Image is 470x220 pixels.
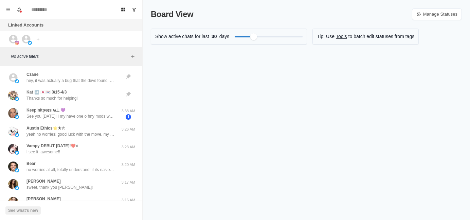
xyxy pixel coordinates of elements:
p: 3:16 AM [120,197,137,203]
button: Add filters [129,52,137,61]
button: Menu [3,4,14,15]
p: sweet, thank you [PERSON_NAME]! [26,184,93,190]
p: Vampy DEBUT [DATE]!❤️⸸ [26,143,78,149]
p: Linked Accounts [8,22,43,29]
p: Czane [26,71,38,78]
p: 3:26 AM [120,126,137,132]
img: picture [28,41,32,45]
p: No active filters [11,53,129,60]
p: Tip: Use [317,33,335,40]
p: 3:23 AM [120,144,137,150]
p: to batch edit statuses from tags [348,33,415,40]
p: yeah no worries! good luck with the move. my timezone has changed too, im in MST so might be a li... [26,131,115,137]
p: Bear [26,160,36,167]
span: 1 [126,114,131,120]
p: See you [DATE]! I my have one o fmy mods who handles my Blerps for me join us if that is ok [26,113,115,119]
img: picture [15,151,19,155]
img: picture [8,90,18,100]
p: 3:20 AM [120,162,137,168]
img: picture [15,133,19,137]
img: picture [15,79,19,83]
a: Manage Statuses [412,9,462,20]
p: no worries at all, totally understand! if its easier, i can send over some guides to help set it ... [26,167,115,173]
button: Show unread conversations [129,4,140,15]
img: picture [8,197,18,207]
img: picture [15,97,19,101]
p: [PERSON_NAME] [26,196,61,202]
img: picture [8,162,18,172]
img: picture [15,168,19,172]
button: Add account [34,35,42,43]
p: 3:17 AM [120,180,137,185]
div: Filter by activity days [250,33,257,40]
a: Tools [336,33,347,40]
button: Notifications [14,4,24,15]
img: picture [15,115,19,119]
p: Board View [151,8,193,20]
p: 3:38 AM [120,108,137,114]
p: hey, it was actually a bug that the devs found, they had pushed up a short-term fix while they pa... [26,78,115,84]
p: Thanks so much for helping! [26,95,78,101]
button: See what's new [5,206,41,215]
img: picture [8,126,18,136]
img: picture [8,144,18,154]
p: Kat ➡️ 🇯🇵🇰🇷 3/15-4/3 [26,89,67,95]
img: picture [8,179,18,189]
p: [PERSON_NAME] [26,178,61,184]
span: 30 [209,33,219,40]
img: picture [15,186,19,190]
p: Austin Ethics⭐️★☆ [26,125,65,131]
p: i see it, awesome!! [26,149,60,155]
p: Show active chats for last [155,33,209,40]
button: Board View [118,4,129,15]
p: days [219,33,230,40]
img: picture [15,41,19,45]
img: picture [8,108,18,118]
p: Keepinitpǝʇsıʍ⊥ 💜 [26,107,66,113]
